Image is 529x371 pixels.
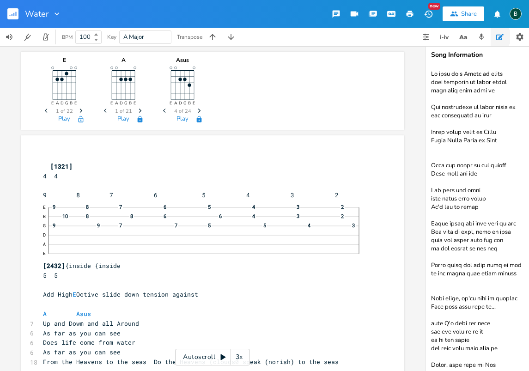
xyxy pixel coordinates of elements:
[117,116,129,123] button: Play
[43,338,135,347] span: Does life come from water
[115,109,132,114] span: 1 of 21
[443,6,484,21] button: Share
[62,35,73,40] div: BPM
[177,34,202,40] div: Transpose
[43,250,46,256] text: E
[61,213,69,219] span: 10
[41,57,87,63] div: E
[163,213,167,219] span: 6
[124,100,128,106] text: G
[307,223,311,228] span: 4
[56,109,73,114] span: 1 of 22
[188,100,191,106] text: B
[100,57,146,63] div: A
[43,358,339,366] span: From the Heavens to the seas Do the Heavens (clouds0 speak (norish) to the seas
[174,223,178,228] span: 7
[296,204,300,209] span: 3
[56,100,59,106] text: A
[65,100,68,106] text: G
[231,349,248,365] div: 3x
[52,223,56,228] span: 9
[179,100,182,106] text: D
[74,100,77,106] text: E
[43,172,58,180] span: 4 4
[510,3,522,24] button: B
[510,8,522,20] div: BruCe
[43,319,139,328] span: Up and Dowm and all Around
[85,213,90,219] span: 8
[51,100,54,106] text: E
[43,223,46,229] text: G
[129,213,134,219] span: 8
[163,204,167,209] span: 6
[50,162,73,170] span: [1321]
[174,100,177,106] text: A
[174,109,191,114] span: 4 of 24
[43,213,46,219] text: B
[76,310,91,318] span: Asus
[176,116,188,123] button: Play
[43,290,198,298] span: Add High Octive slide down tension against
[207,204,212,209] span: 5
[73,290,76,298] span: E
[351,223,356,228] span: 3
[428,3,440,10] div: New
[115,100,118,106] text: A
[43,200,373,270] span: {inside {inside
[251,213,256,219] span: 4
[70,100,73,106] text: B
[262,223,267,228] span: 5
[170,100,172,106] text: E
[107,34,116,40] div: Key
[207,223,212,228] span: 5
[43,310,47,318] span: A
[129,100,132,106] text: B
[251,204,256,209] span: 4
[58,116,70,123] button: Play
[43,241,46,247] text: A
[43,204,46,210] text: E
[96,223,101,228] span: 9
[118,204,123,209] span: 7
[43,191,339,199] span: 9 8 7 6 5 4 3 2
[134,100,136,106] text: E
[120,100,123,106] text: D
[25,10,49,18] span: Water
[43,329,121,337] span: As far as you can see
[85,204,90,209] span: 8
[123,33,144,41] span: A Major
[118,223,123,228] span: 7
[340,213,345,219] span: 2
[461,10,477,18] div: Share
[110,100,113,106] text: E
[43,271,58,280] span: 5 5
[218,213,223,219] span: 6
[193,100,195,106] text: E
[175,349,250,365] div: Autoscroll
[52,204,56,209] span: 9
[183,100,187,106] text: G
[43,262,65,270] span: [2432]
[43,232,46,238] text: D
[61,100,64,106] text: D
[159,57,206,63] div: Asus
[43,348,121,356] span: As far as you can see
[340,204,345,209] span: 2
[296,213,300,219] span: 3
[419,6,438,22] button: New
